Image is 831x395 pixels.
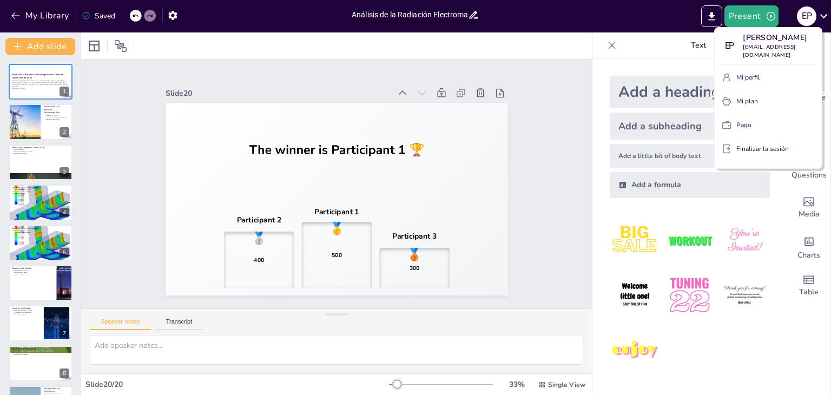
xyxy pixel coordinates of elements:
[725,41,733,51] font: EP
[719,140,817,157] button: Finalizar la sesión
[743,43,796,59] font: [EMAIL_ADDRESS][DOMAIN_NAME]
[709,77,786,89] font: [PERSON_NAME]
[743,32,808,43] font: [PERSON_NAME]
[719,116,817,134] button: Pago
[736,144,789,153] font: Finalizar la sesión
[736,121,751,129] font: Pago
